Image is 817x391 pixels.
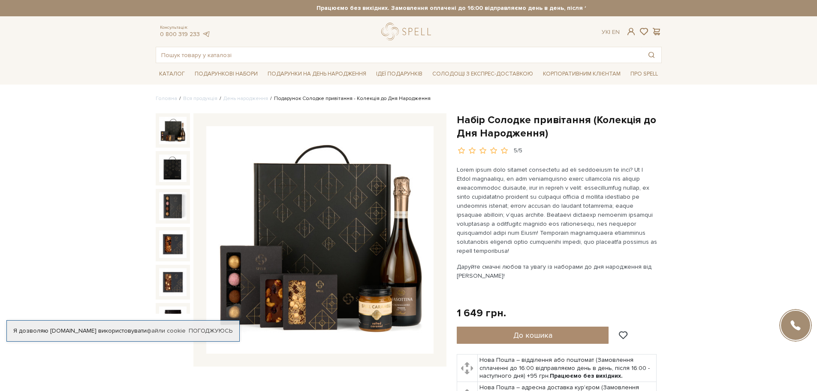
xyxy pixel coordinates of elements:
span: Каталог [156,67,188,81]
button: Пошук товару у каталозі [642,47,661,63]
a: 0 800 319 233 [160,30,200,38]
input: Пошук товару у каталозі [156,47,642,63]
span: Ідеї подарунків [373,67,426,81]
img: Набір Солодке привітання (Колекція до Дня Народження) [159,117,187,144]
span: Про Spell [627,67,661,81]
span: Подарунки на День народження [264,67,370,81]
a: Погоджуюсь [189,327,232,335]
div: Я дозволяю [DOMAIN_NAME] використовувати [7,327,239,335]
a: En [612,28,620,36]
div: 1 649 грн. [457,306,506,320]
span: До кошика [513,330,552,340]
img: Набір Солодке привітання (Колекція до Дня Народження) [159,230,187,258]
div: 5/5 [514,147,522,155]
td: Нова Пошта – відділення або поштомат (Замовлення сплаченні до 16:00 відправляємо день в день, піс... [478,355,657,382]
a: Корпоративним клієнтам [540,67,624,81]
h1: Набір Солодке привітання (Колекція до Дня Народження) [457,113,662,140]
a: Вся продукція [183,95,217,102]
div: Ук [602,28,620,36]
a: День народження [223,95,268,102]
a: файли cookie [147,327,186,334]
li: Подарунок Солодке привітання - Колекція до Дня Народження [268,95,431,103]
strong: Працюємо без вихідних. Замовлення оплачені до 16:00 відправляємо день в день, після 16:00 - насту... [232,4,738,12]
span: | [609,28,610,36]
img: Набір Солодке привітання (Колекція до Дня Народження) [159,268,187,296]
img: Набір Солодке привітання (Колекція до Дня Народження) [159,306,187,334]
img: Набір Солодке привітання (Колекція до Дня Народження) [159,155,187,182]
a: Головна [156,95,177,102]
span: Консультація: [160,25,211,30]
a: Солодощі з експрес-доставкою [429,67,537,81]
a: telegram [202,30,211,38]
img: Набір Солодке привітання (Колекція до Дня Народження) [206,126,434,354]
p: Даруйте смачні любов та увагу із наборами до дня народження від [PERSON_NAME]! [457,262,658,280]
span: Подарункові набори [191,67,261,81]
img: Набір Солодке привітання (Колекція до Дня Народження) [159,192,187,220]
button: До кошика [457,327,609,344]
p: Lorem ipsum dolo sitamet consectetu ad eli seddoeiusm te inci? Ut l Etdol magnaaliqu, en adm veni... [457,165,658,255]
b: Працюємо без вихідних. [550,372,623,379]
a: logo [381,23,435,40]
